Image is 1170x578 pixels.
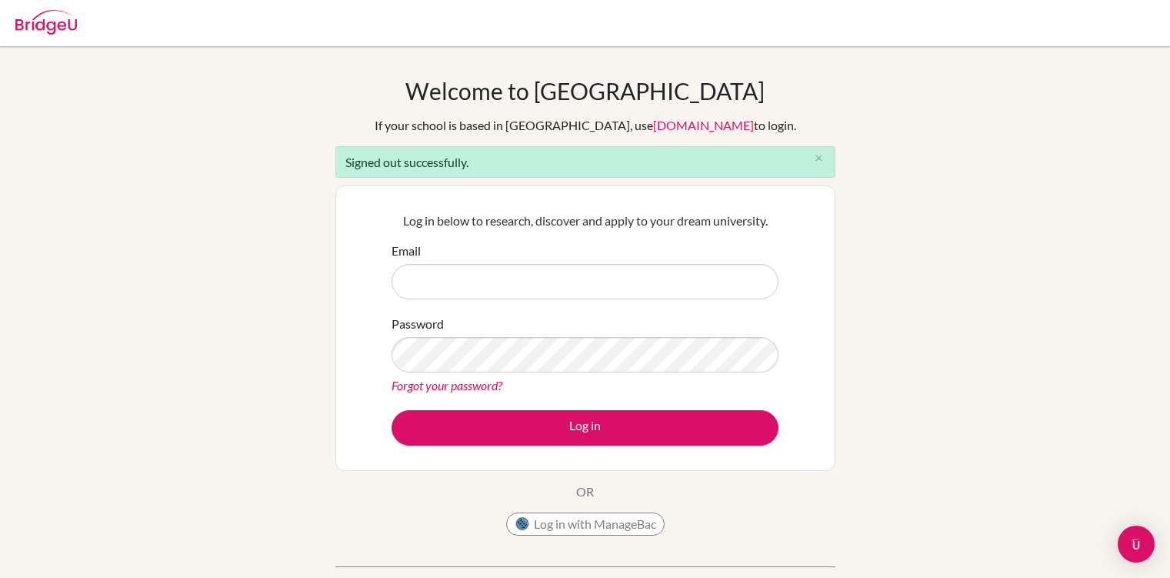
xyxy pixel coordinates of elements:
[506,513,665,536] button: Log in with ManageBac
[653,118,754,132] a: [DOMAIN_NAME]
[813,152,825,164] i: close
[392,315,444,333] label: Password
[392,410,778,446] button: Log in
[392,378,502,393] a: Forgot your password?
[392,242,421,260] label: Email
[15,10,77,35] img: Bridge-U
[1118,526,1155,563] div: Open Intercom Messenger
[576,483,594,501] p: OR
[804,147,835,170] button: Close
[335,146,835,178] div: Signed out successfully.
[392,212,778,230] p: Log in below to research, discover and apply to your dream university.
[405,77,765,105] h1: Welcome to [GEOGRAPHIC_DATA]
[375,116,796,135] div: If your school is based in [GEOGRAPHIC_DATA], use to login.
